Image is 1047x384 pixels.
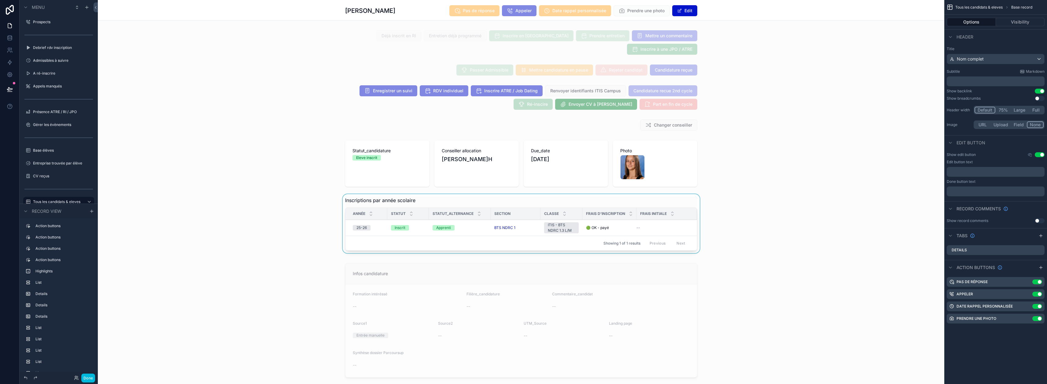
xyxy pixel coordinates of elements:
span: Statut_alternance [433,211,474,216]
span: Record comments [957,206,1001,212]
label: Action buttons [35,257,89,262]
label: Appeler [957,292,973,297]
span: Section [494,211,511,216]
button: Field [1011,121,1027,128]
label: List [35,371,89,375]
label: Title [947,46,1045,51]
span: Menu [32,4,45,10]
button: Default [975,107,995,113]
label: Prospects [33,20,90,24]
label: Date rappel personnalisée [957,304,1013,309]
label: Base élèves [33,148,90,153]
a: Markdown [1020,69,1045,74]
label: Details [35,314,89,319]
span: Année [353,211,365,216]
label: Appels manqués [33,84,90,89]
label: List [35,325,89,330]
button: None [1027,121,1044,128]
label: Entreprise trouvée par élève [33,161,90,166]
div: scrollable content [947,186,1045,196]
label: Highlights [35,269,89,274]
button: Visibility [996,18,1045,26]
button: 75% [995,107,1011,113]
label: Admissibles à suivre [33,58,90,63]
label: List [35,337,89,342]
span: Nom complet [957,56,984,62]
label: Prendre une photo [957,316,996,321]
label: List [35,280,89,285]
label: List [35,348,89,353]
span: Base record [1011,5,1032,10]
button: Done [81,374,95,382]
button: Large [1011,107,1028,113]
label: Présence ATRE / RI / JPO [33,109,90,114]
label: List [35,359,89,364]
label: Debrief rdv inscription [33,45,90,50]
label: Done button text [947,179,975,184]
label: Details [35,303,89,308]
label: Edit button text [947,160,973,164]
label: Pas de réponse [957,279,988,284]
button: Edit [672,5,697,16]
button: Upload [991,121,1011,128]
button: Full [1028,107,1044,113]
div: scrollable content [20,218,98,372]
label: Gérer les évènements [33,122,90,127]
label: Action buttons [35,223,89,228]
label: Details [35,291,89,296]
div: Show breadcrumbs [947,96,981,101]
div: scrollable content [947,76,1045,86]
div: Show record comments [947,218,988,223]
button: Options [947,18,996,26]
span: Header [957,34,973,40]
span: Record view [32,208,61,214]
span: Tous les candidats & eleves [955,5,1003,10]
button: URL [975,121,991,128]
span: Tabs [957,233,968,239]
label: Details [952,248,967,253]
span: Showing 1 of 1 results [603,241,640,246]
span: Edit button [957,140,985,146]
label: Action buttons [35,246,89,251]
div: Show backlink [947,89,972,94]
span: Frais initiale [640,211,667,216]
label: Action buttons [35,235,89,240]
label: Image [947,122,971,127]
label: CV reçus [33,174,90,179]
span: Classe [544,211,559,216]
label: Tous les candidats & eleves [33,199,82,204]
label: Subtitle [947,69,960,74]
span: Markdown [1026,69,1045,74]
h1: [PERSON_NAME] [345,6,395,15]
label: A ré-inscrire [33,71,90,76]
button: Nom complet [947,54,1045,64]
label: Show edit button [947,152,976,157]
span: Action buttons [957,264,995,271]
span: Statut [391,211,406,216]
div: scrollable content [947,167,1045,177]
span: Frais d'inscription [586,211,625,216]
label: Header width [947,108,971,113]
